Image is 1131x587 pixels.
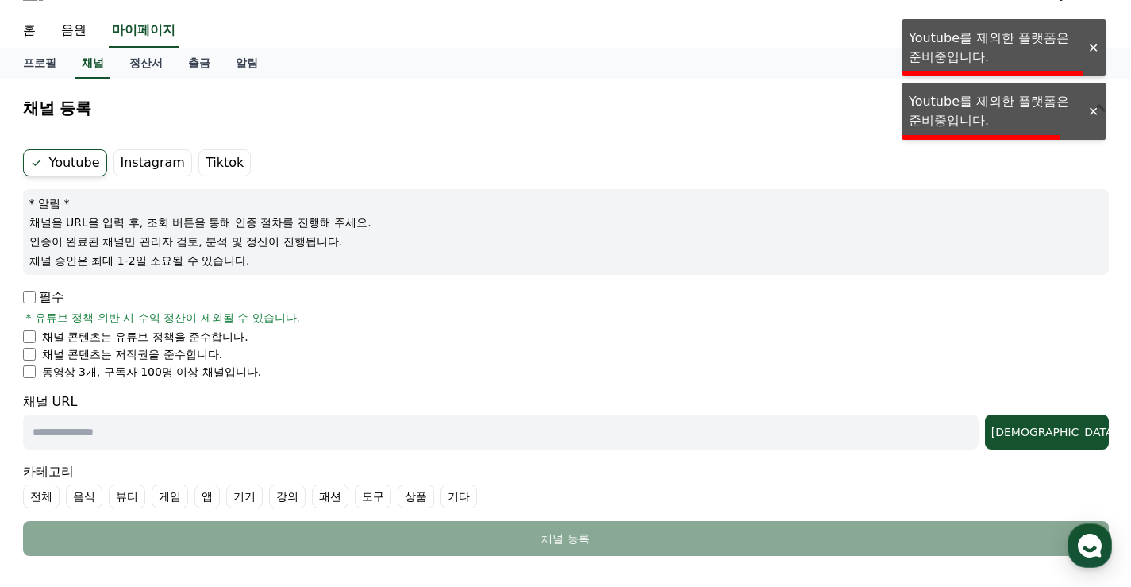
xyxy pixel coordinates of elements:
label: Instagram [113,149,192,176]
a: 채널 [75,48,110,79]
div: 채널 URL [23,392,1109,450]
span: 설정 [245,479,264,492]
label: Tiktok [198,149,251,176]
label: 도구 [355,485,391,508]
button: 채널 등록 [17,86,1115,130]
p: 인증이 완료된 채널만 관리자 검토, 분석 및 정산이 진행됩니다. [29,234,1102,249]
p: 채널 콘텐츠는 저작권을 준수합니다. [42,346,223,362]
label: Youtube [23,149,107,176]
a: 출금 [175,48,223,79]
label: 패션 [312,485,348,508]
p: 채널 승인은 최대 1-2일 소요될 수 있습니다. [29,253,1102,268]
a: 정산서 [117,48,175,79]
p: 채널을 URL을 입력 후, 조회 버튼을 통해 인증 절차를 진행해 주세요. [29,214,1102,230]
a: 마이페이지 [109,14,179,48]
span: * 유튜브 정책 위반 시 수익 정산이 제외될 수 있습니다. [26,310,301,326]
label: 앱 [194,485,220,508]
p: 채널 콘텐츠는 유튜브 정책을 준수합니다. [42,329,248,345]
div: 카테고리 [23,462,1109,508]
span: 홈 [50,479,60,492]
a: 홈 [10,14,48,48]
p: 동영상 3개, 구독자 100명 이상 채널입니다. [42,364,262,380]
span: 대화 [145,480,164,492]
a: 음원 [48,14,99,48]
label: 기기 [226,485,263,508]
a: 프로필 [10,48,69,79]
a: 홈 [5,455,105,495]
div: 채널 등록 [55,531,1077,546]
div: [DEMOGRAPHIC_DATA] [991,424,1102,440]
h4: 채널 등록 [23,99,92,117]
a: 알림 [223,48,271,79]
button: [DEMOGRAPHIC_DATA] [985,415,1109,450]
label: 전체 [23,485,60,508]
a: 대화 [105,455,205,495]
label: 게임 [152,485,188,508]
label: 음식 [66,485,102,508]
p: 필수 [23,288,64,307]
button: 채널 등록 [23,521,1109,556]
label: 강의 [269,485,306,508]
label: 기타 [440,485,477,508]
label: 뷰티 [109,485,145,508]
label: 상품 [398,485,434,508]
a: 설정 [205,455,305,495]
